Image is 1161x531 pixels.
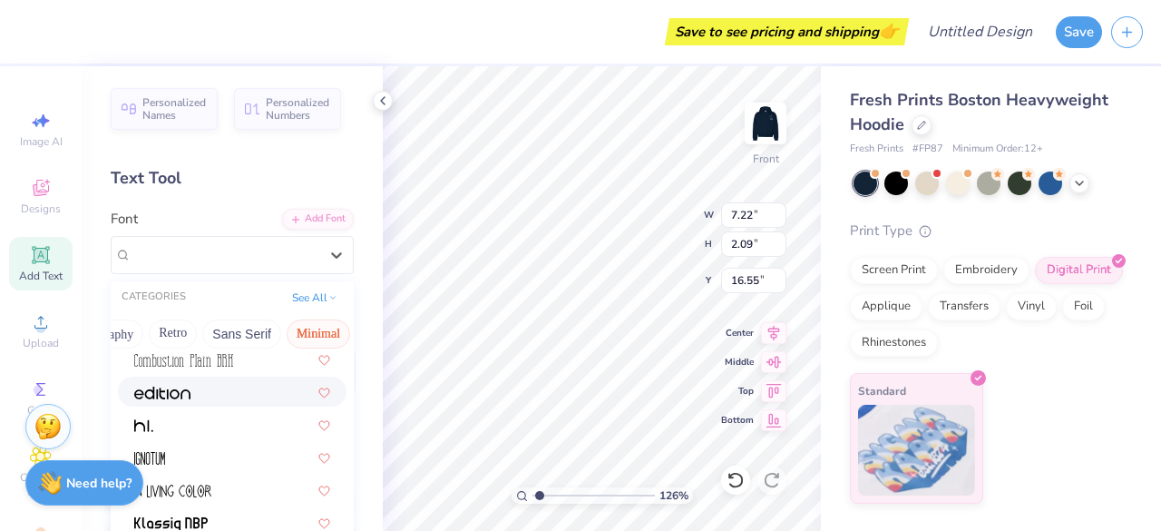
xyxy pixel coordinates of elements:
[134,419,153,432] img: Hi.
[721,327,754,339] span: Center
[282,209,354,230] div: Add Font
[134,517,208,530] img: Klassiq NBP
[721,414,754,427] span: Bottom
[134,485,211,497] img: In Living Color
[850,89,1108,135] span: Fresh Prints Boston Heavyweight Hoodie
[753,151,779,167] div: Front
[287,320,350,349] button: Minimal
[912,142,943,157] span: # FP87
[1062,293,1105,320] div: Foil
[134,354,233,367] img: Combustion Plain BRK
[1006,293,1057,320] div: Vinyl
[21,202,61,216] span: Designs
[858,405,975,496] img: Standard
[134,387,190,399] img: Edition
[202,320,281,349] button: Sans Serif
[266,96,330,122] span: Personalized Numbers
[928,293,1000,320] div: Transfers
[879,20,899,42] span: 👉
[721,356,754,369] span: Middle
[142,96,207,122] span: Personalized Names
[858,381,906,400] span: Standard
[20,134,63,149] span: Image AI
[1056,16,1102,48] button: Save
[1035,257,1123,284] div: Digital Print
[669,18,904,45] div: Save to see pricing and shipping
[134,452,165,465] img: Ignotum
[721,385,754,398] span: Top
[850,221,1125,241] div: Print Type
[19,269,63,283] span: Add Text
[952,142,1043,157] span: Minimum Order: 12 +
[111,209,138,230] label: Font
[913,14,1047,50] input: Untitled Design
[747,105,784,142] img: Front
[943,257,1029,284] div: Embroidery
[850,329,938,357] div: Rhinestones
[27,403,55,418] span: Greek
[659,487,688,504] span: 126 %
[122,290,186,305] div: CATEGORIES
[9,470,73,499] span: Clipart & logos
[850,293,922,320] div: Applique
[850,257,938,284] div: Screen Print
[850,142,903,157] span: Fresh Prints
[287,289,343,307] button: See All
[149,320,197,349] button: Retro
[66,475,132,492] strong: Need help?
[23,336,59,350] span: Upload
[111,166,354,191] div: Text Tool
